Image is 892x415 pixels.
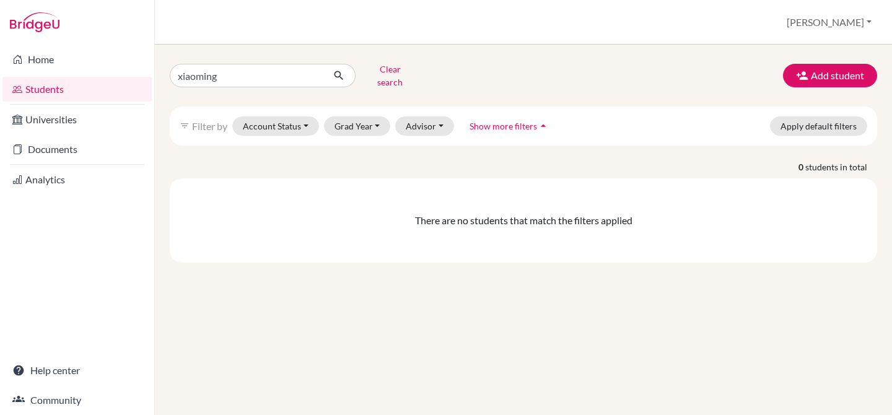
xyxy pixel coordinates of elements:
span: students in total [805,160,877,173]
a: Documents [2,137,152,162]
button: Clear search [356,59,424,92]
span: Show more filters [470,121,537,131]
button: Grad Year [324,116,391,136]
a: Help center [2,358,152,383]
a: Community [2,388,152,413]
div: There are no students that match the filters applied [180,213,867,228]
button: Advisor [395,116,454,136]
i: filter_list [180,121,190,131]
button: Account Status [232,116,319,136]
i: arrow_drop_up [537,120,549,132]
a: Analytics [2,167,152,192]
button: [PERSON_NAME] [781,11,877,34]
strong: 0 [798,160,805,173]
a: Home [2,47,152,72]
img: Bridge-U [10,12,59,32]
a: Students [2,77,152,102]
span: Filter by [192,120,227,132]
a: Universities [2,107,152,132]
button: Show more filtersarrow_drop_up [459,116,560,136]
button: Add student [783,64,877,87]
button: Apply default filters [770,116,867,136]
input: Find student by name... [170,64,323,87]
